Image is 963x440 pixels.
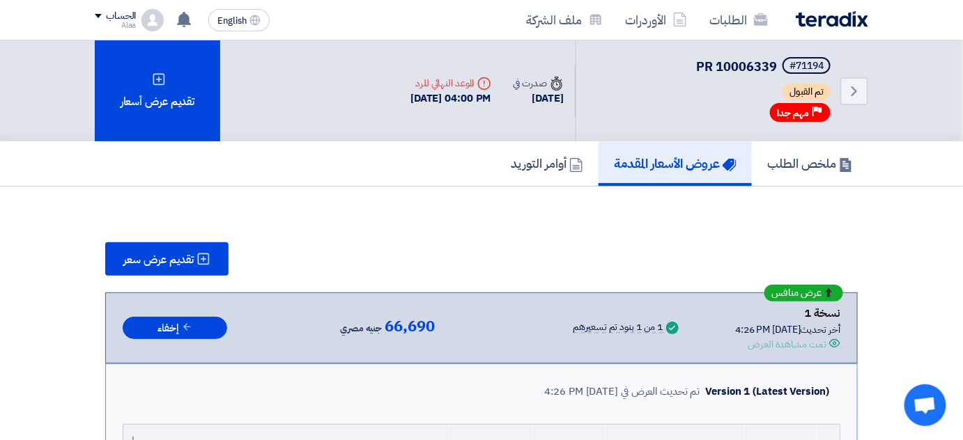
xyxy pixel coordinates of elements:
button: English [208,9,270,31]
div: نسخة 1 [735,304,840,322]
div: #71194 [789,61,824,71]
h5: ملخص الطلب [767,155,853,171]
a: ملخص الطلب [752,141,868,186]
div: صدرت في [514,76,564,91]
div: أخر تحديث [DATE] 4:26 PM [735,322,840,337]
div: تقديم عرض أسعار [95,40,220,141]
div: 1 من 1 بنود تم تسعيرهم [573,322,663,333]
a: عروض الأسعار المقدمة [599,141,752,186]
span: تم القبول [783,84,831,100]
span: تقديم عرض سعر [123,254,194,265]
a: ملف الشركة [515,3,614,36]
div: [DATE] 04:00 PM [410,91,491,107]
span: مهم جدا [777,107,809,120]
h5: عروض الأسعار المقدمة [614,155,737,171]
div: Version 1 (Latest Version) [706,384,829,400]
img: Teradix logo [796,11,868,27]
div: تمت مشاهدة العرض [748,337,826,352]
span: 66,690 [385,318,434,335]
div: الموعد النهائي للرد [410,76,491,91]
span: PR 10006339 [696,57,777,76]
div: Alaa [95,22,136,29]
h5: PR 10006339 [696,57,833,77]
h5: أوامر التوريد [511,155,583,171]
img: profile_test.png [141,9,164,31]
button: تقديم عرض سعر [105,242,229,276]
span: عرض منافس [771,288,822,298]
button: إخفاء [123,317,227,340]
span: English [217,16,247,26]
div: Open chat [904,384,946,426]
a: الطلبات [698,3,779,36]
span: جنيه مصري [340,320,382,337]
div: تم تحديث العرض في [DATE] 4:26 PM [545,384,700,400]
div: [DATE] [514,91,564,107]
a: أوامر التوريد [495,141,599,186]
div: الحساب [106,10,136,22]
a: الأوردرات [614,3,698,36]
